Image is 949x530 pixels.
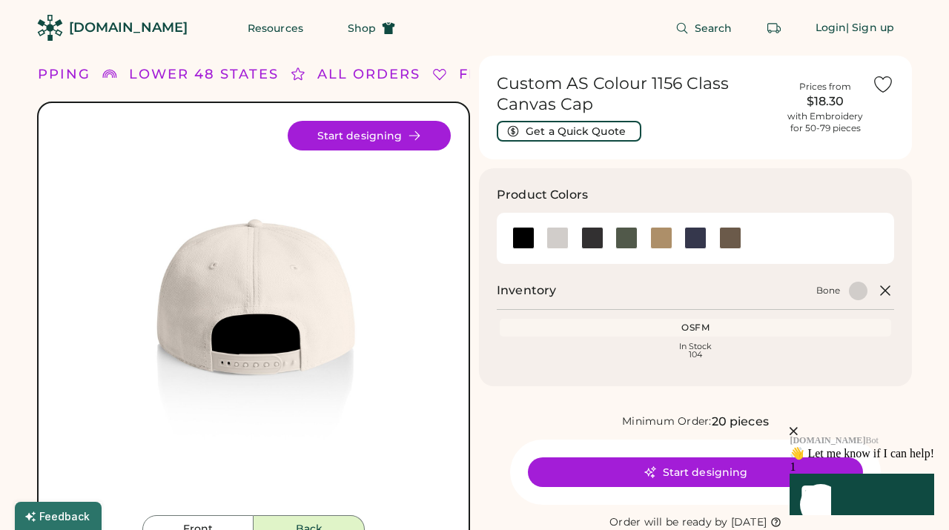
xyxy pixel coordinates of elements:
[503,322,888,334] div: OSFM
[69,19,188,37] div: [DOMAIN_NAME]
[348,23,376,33] span: Shop
[503,342,888,359] div: In Stock 104
[816,21,847,36] div: Login
[816,285,840,297] div: Bone
[759,13,789,43] button: Retrieve an order
[288,121,451,150] button: Start designing
[622,414,712,429] div: Minimum Order:
[497,73,778,115] h1: Custom AS Colour 1156 Class Canvas Cap
[497,121,641,142] button: Get a Quick Quote
[497,186,588,204] h3: Product Colors
[658,13,750,43] button: Search
[701,339,945,527] iframe: Front Chat
[528,457,863,487] button: Start designing
[787,93,863,110] div: $18.30
[846,21,894,36] div: | Sign up
[37,15,63,41] img: Rendered Logo - Screens
[459,64,586,85] div: FREE SHIPPING
[497,282,556,299] h2: Inventory
[787,110,863,134] div: with Embroidery for 50-79 pieces
[230,13,321,43] button: Resources
[56,121,451,515] img: 1156 - Bone Back Image
[129,64,279,85] div: LOWER 48 STATES
[695,23,733,33] span: Search
[330,13,413,43] button: Shop
[799,81,851,93] div: Prices from
[609,515,728,530] div: Order will be ready by
[56,121,451,515] div: 1156 Style Image
[317,64,420,85] div: ALL ORDERS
